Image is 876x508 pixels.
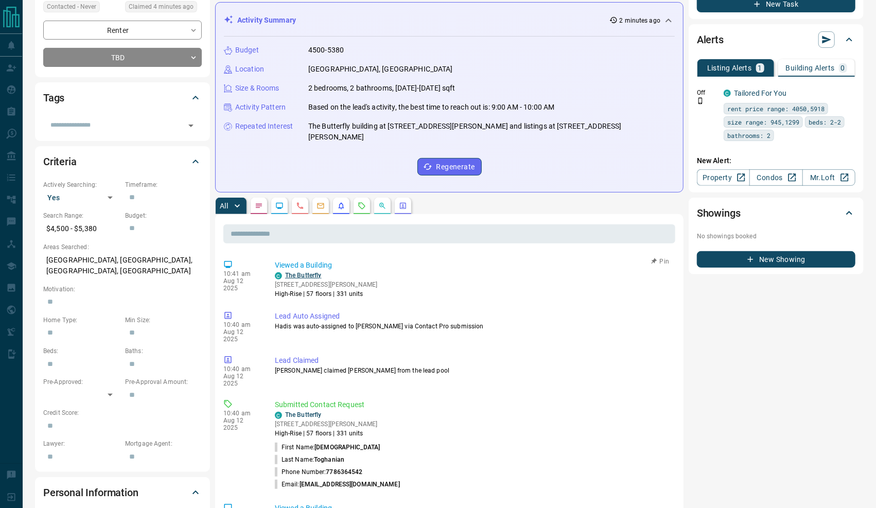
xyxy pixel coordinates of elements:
[841,64,845,72] p: 0
[697,205,741,221] h2: Showings
[255,202,263,210] svg: Notes
[275,366,671,375] p: [PERSON_NAME] claimed [PERSON_NAME] from the lead pool
[417,158,482,176] button: Regenerate
[296,202,304,210] svg: Calls
[697,97,704,104] svg: Push Notification Only
[43,242,202,252] p: Areas Searched:
[125,316,202,325] p: Min Size:
[707,64,752,72] p: Listing Alerts
[223,328,259,343] p: Aug 12 2025
[223,373,259,387] p: Aug 12 2025
[275,480,400,489] p: Email:
[358,202,366,210] svg: Requests
[314,444,380,451] span: [DEMOGRAPHIC_DATA]
[43,21,202,40] div: Renter
[223,365,259,373] p: 10:40 am
[378,202,387,210] svg: Opportunities
[125,439,202,448] p: Mortgage Agent:
[235,45,259,56] p: Budget
[43,85,202,110] div: Tags
[275,399,671,410] p: Submitted Contact Request
[275,443,380,452] p: First Name:
[43,346,120,356] p: Beds:
[727,117,799,127] span: size range: 945,1299
[43,180,120,189] p: Actively Searching:
[727,103,825,114] span: rent price range: 4050,5918
[125,180,202,189] p: Timeframe:
[308,121,675,143] p: The Butterfly building at [STREET_ADDRESS][PERSON_NAME] and listings at [STREET_ADDRESS][PERSON_N...
[308,64,453,75] p: [GEOGRAPHIC_DATA], [GEOGRAPHIC_DATA]
[43,408,202,417] p: Credit Score:
[275,455,344,464] p: Last Name:
[275,412,282,419] div: condos.ca
[235,64,264,75] p: Location
[275,429,377,438] p: High-Rise | 57 floors | 331 units
[125,346,202,356] p: Baths:
[749,169,802,186] a: Condos
[399,202,407,210] svg: Agent Actions
[237,15,296,26] p: Activity Summary
[223,277,259,292] p: Aug 12 2025
[758,64,762,72] p: 1
[620,16,660,25] p: 2 minutes ago
[220,202,228,209] p: All
[43,189,120,206] div: Yes
[125,377,202,387] p: Pre-Approval Amount:
[275,260,671,271] p: Viewed a Building
[285,411,321,418] a: The Butterfly
[275,280,377,289] p: [STREET_ADDRESS][PERSON_NAME]
[43,377,120,387] p: Pre-Approved:
[697,169,750,186] a: Property
[275,289,377,299] p: High-Rise | 57 floors | 331 units
[223,410,259,417] p: 10:40 am
[697,251,855,268] button: New Showing
[275,202,284,210] svg: Lead Browsing Activity
[125,211,202,220] p: Budget:
[43,48,202,67] div: TBD
[275,467,363,477] p: Phone Number:
[43,211,120,220] p: Search Range:
[184,118,198,133] button: Open
[43,220,120,237] p: $4,500 - $5,380
[337,202,345,210] svg: Listing Alerts
[43,90,64,106] h2: Tags
[235,83,279,94] p: Size & Rooms
[43,153,77,170] h2: Criteria
[734,89,786,97] a: Tailored For You
[697,27,855,52] div: Alerts
[727,130,770,141] span: bathrooms: 2
[308,102,554,113] p: Based on the lead's activity, the best time to reach out is: 9:00 AM - 10:00 AM
[223,417,259,431] p: Aug 12 2025
[43,439,120,448] p: Lawyer:
[129,2,194,12] span: Claimed 4 minutes ago
[43,252,202,279] p: [GEOGRAPHIC_DATA], [GEOGRAPHIC_DATA], [GEOGRAPHIC_DATA], [GEOGRAPHIC_DATA]
[223,270,259,277] p: 10:41 am
[275,322,671,331] p: Hadis was auto-assigned to [PERSON_NAME] via Contact Pro submission
[697,31,724,48] h2: Alerts
[802,169,855,186] a: Mr.Loft
[697,232,855,241] p: No showings booked
[285,272,321,279] a: The Butterfly
[43,149,202,174] div: Criteria
[809,117,841,127] span: beds: 2-2
[235,102,286,113] p: Activity Pattern
[314,456,344,463] span: Toghanian
[645,257,675,266] button: Pin
[308,83,455,94] p: 2 bedrooms, 2 bathrooms, [DATE]-[DATE] sqft
[697,155,855,166] p: New Alert:
[43,285,202,294] p: Motivation:
[235,121,293,132] p: Repeated Interest
[275,419,377,429] p: [STREET_ADDRESS][PERSON_NAME]
[308,45,344,56] p: 4500-5380
[47,2,96,12] span: Contacted - Never
[724,90,731,97] div: condos.ca
[317,202,325,210] svg: Emails
[275,311,671,322] p: Lead Auto Assigned
[224,11,675,30] div: Activity Summary2 minutes ago
[275,355,671,366] p: Lead Claimed
[697,201,855,225] div: Showings
[300,481,400,488] span: [EMAIL_ADDRESS][DOMAIN_NAME]
[43,480,202,505] div: Personal Information
[125,1,202,15] div: Tue Aug 12 2025
[697,88,717,97] p: Off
